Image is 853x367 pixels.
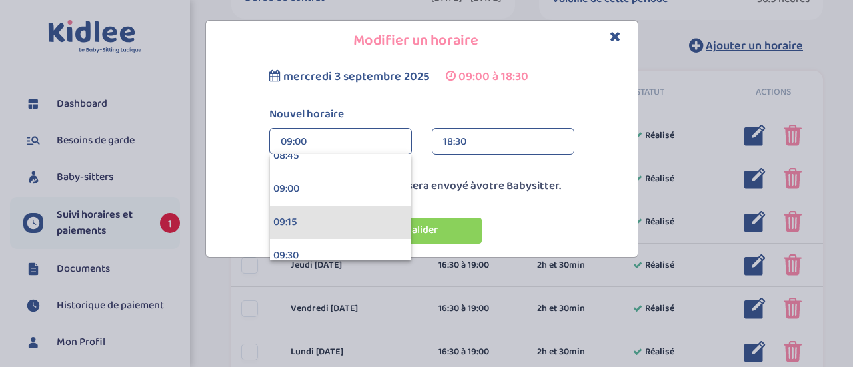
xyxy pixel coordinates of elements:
label: Nouvel horaire [259,106,584,123]
span: 09:00 à 18:30 [458,67,528,86]
p: Un e-mail de notification sera envoyé à [209,178,634,195]
button: Close [610,29,621,45]
button: Valider [362,218,482,244]
span: votre Babysitter. [476,177,561,195]
div: 18:30 [443,129,563,155]
div: 09:15 [270,206,411,239]
div: 08:45 [270,139,411,173]
div: 09:00 [270,173,411,206]
span: mercredi 3 septembre 2025 [283,67,430,86]
h4: Modifier un horaire [216,31,628,51]
div: 09:30 [270,239,411,272]
div: 09:00 [281,129,401,155]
